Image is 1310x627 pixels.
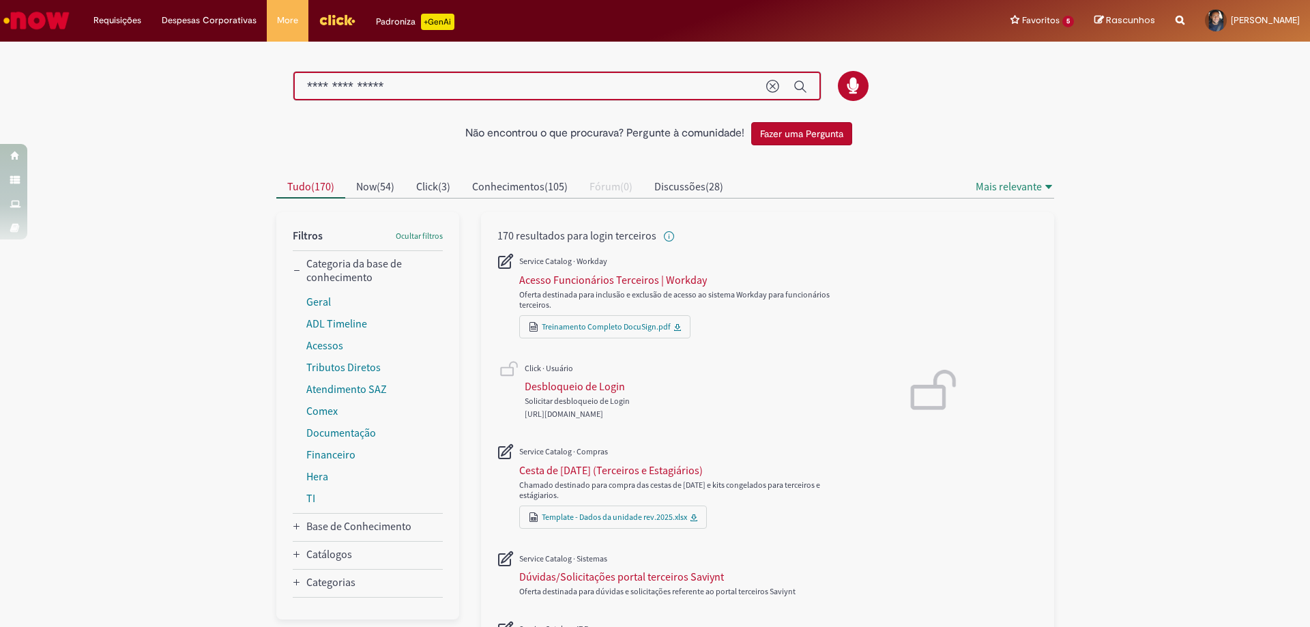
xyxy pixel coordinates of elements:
img: click_logo_yellow_360x200.png [319,10,355,30]
p: +GenAi [421,14,454,30]
h2: Não encontrou o que procurava? Pergunte à comunidade! [465,128,744,140]
span: Requisições [93,14,141,27]
span: Favoritos [1022,14,1060,27]
span: Rascunhos [1106,14,1155,27]
img: ServiceNow [1,7,72,34]
span: [PERSON_NAME] [1231,14,1300,26]
button: Fazer uma Pergunta [751,122,852,145]
a: Rascunhos [1094,14,1155,27]
span: Despesas Corporativas [162,14,257,27]
div: Padroniza [376,14,454,30]
span: More [277,14,298,27]
span: 5 [1062,16,1074,27]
